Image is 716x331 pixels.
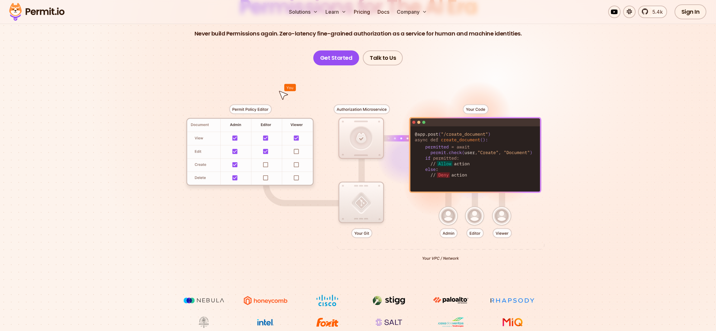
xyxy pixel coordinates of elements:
[313,50,359,65] a: Get Started
[394,6,430,18] button: Company
[427,295,474,306] img: paloalto
[351,6,372,18] a: Pricing
[375,6,392,18] a: Docs
[180,316,227,328] img: Maricopa County Recorder\'s Office
[242,295,289,306] img: Honeycomb
[489,295,536,306] img: Rhapsody Health
[304,295,351,306] img: Cisco
[491,317,533,328] img: MIQ
[6,1,67,22] img: Permit logo
[366,295,412,306] img: Stigg
[363,50,403,65] a: Talk to Us
[638,6,667,18] a: 5.4k
[242,316,289,328] img: Intel
[323,6,349,18] button: Learn
[675,4,707,19] a: Sign In
[649,8,663,16] span: 5.4k
[195,29,522,38] p: Never build Permissions again. Zero-latency fine-grained authorization as a service for human and...
[304,316,351,328] img: Foxit
[286,6,320,18] button: Solutions
[366,316,412,328] img: salt
[427,316,474,328] img: Casa dos Ventos
[180,295,227,306] img: Nebula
